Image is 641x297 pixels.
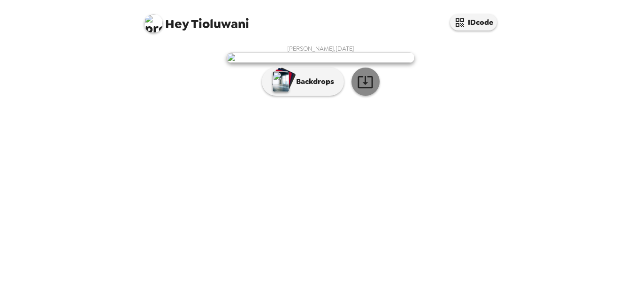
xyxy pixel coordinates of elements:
img: user [227,53,414,63]
button: IDcode [450,14,497,30]
p: Backdrops [291,76,334,87]
span: Hey [165,15,189,32]
img: profile pic [144,14,163,33]
button: Backdrops [262,68,344,96]
span: [PERSON_NAME] , [DATE] [287,45,354,53]
span: Tioluwani [144,9,249,30]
